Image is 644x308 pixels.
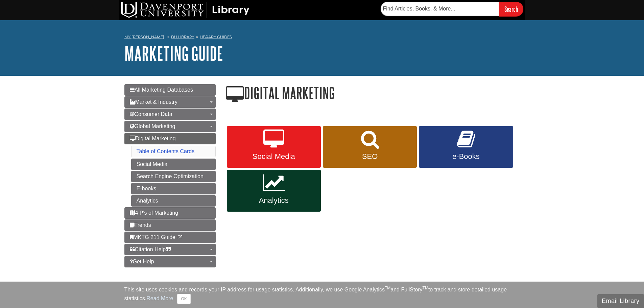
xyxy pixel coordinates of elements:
a: DU Library [171,34,194,39]
a: Market & Industry [124,96,216,108]
a: Marketing Guide [124,43,223,64]
a: Analytics [227,170,321,212]
a: SEO [323,126,417,168]
a: Digital Marketing [124,133,216,144]
a: All Marketing Databases [124,84,216,96]
span: Citation Help [130,246,171,252]
a: Analytics [131,195,216,207]
a: Search Engine Optimization [131,171,216,182]
a: E-books [131,183,216,194]
a: e-Books [419,126,513,168]
a: MKTG 211 Guide [124,232,216,243]
span: Market & Industry [130,99,177,105]
span: Consumer Data [130,111,172,117]
button: Close [177,294,190,304]
sup: TM [423,286,428,290]
span: Analytics [232,196,316,205]
span: 4 P's of Marketing [130,210,178,216]
a: Library Guides [200,34,232,39]
a: Social Media [227,126,321,168]
a: Citation Help [124,244,216,255]
i: This link opens in a new window [177,235,183,240]
sup: TM [385,286,390,290]
span: Digital Marketing [130,136,176,141]
span: Social Media [232,152,316,161]
a: Read More [146,295,173,301]
a: Social Media [131,159,216,170]
img: DU Library [121,2,249,18]
form: Searches DU Library's articles, books, and more [381,2,523,16]
span: Global Marketing [130,123,175,129]
div: Guide Page Menu [124,84,216,267]
span: Get Help [130,259,154,264]
span: Trends [130,222,151,228]
span: SEO [328,152,412,161]
span: All Marketing Databases [130,87,193,93]
div: This site uses cookies and records your IP address for usage statistics. Additionally, we use Goo... [124,286,520,304]
input: Find Articles, Books, & More... [381,2,499,16]
a: 4 P's of Marketing [124,207,216,219]
nav: breadcrumb [124,32,520,43]
a: My [PERSON_NAME] [124,34,164,40]
a: Get Help [124,256,216,267]
a: Trends [124,219,216,231]
button: Email Library [597,294,644,308]
a: Table of Contents Cards [137,148,195,154]
a: Consumer Data [124,109,216,120]
h1: Digital Marketing [226,84,520,103]
span: MKTG 211 Guide [130,234,176,240]
span: e-Books [424,152,508,161]
input: Search [499,2,523,16]
a: Global Marketing [124,121,216,132]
